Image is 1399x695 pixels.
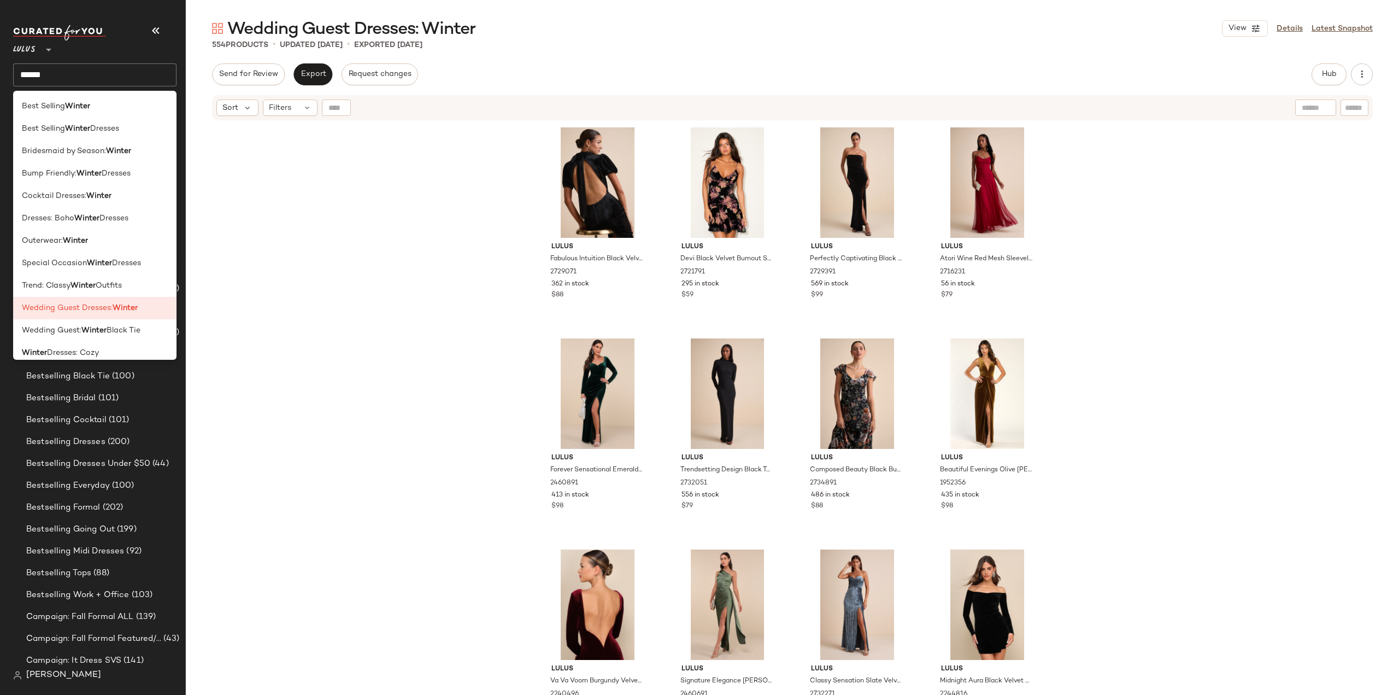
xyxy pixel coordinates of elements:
[543,550,653,660] img: 10955881_2240496.jpg
[107,414,130,427] span: (101)
[680,676,773,686] span: Signature Elegance [PERSON_NAME] Satin One-Shoulder Maxi Dress
[26,545,124,558] span: Bestselling Midi Dresses
[680,254,773,264] span: Devi Black Velvet Burnout Surplice Mini Dress
[219,70,278,79] span: Send for Review
[113,302,138,314] b: Winter
[550,254,643,264] span: Fabulous Intuition Black Velvet Backless Column Midi Dress
[543,338,653,449] img: 12152441_2460891.jpg
[212,23,223,34] img: svg%3e
[134,611,156,623] span: (139)
[680,478,707,488] span: 2732051
[81,325,107,336] b: Winter
[550,465,643,475] span: Forever Sensational Emerald Velvet Long Sleeve Maxi Dress
[940,267,965,277] span: 2716231
[811,279,849,289] span: 569 in stock
[681,453,774,463] span: Lulus
[26,655,121,667] span: Campaign: It Dress SVS
[13,671,22,680] img: svg%3e
[26,414,107,427] span: Bestselling Cocktail
[70,280,96,291] b: Winter
[222,102,238,114] span: Sort
[940,254,1032,264] span: Atori Wine Red Mesh Sleeveless Maxi Dress
[941,242,1033,252] span: Lulus
[280,39,343,51] p: updated [DATE]
[26,480,110,492] span: Bestselling Everyday
[551,453,644,463] span: Lulus
[26,669,101,682] span: [PERSON_NAME]
[227,19,475,40] span: Wedding Guest Dresses: Winter
[811,501,823,511] span: $88
[91,567,109,580] span: (88)
[74,213,99,224] b: Winter
[941,490,979,500] span: 435 in stock
[941,501,953,511] span: $98
[348,70,412,79] span: Request changes
[212,41,226,49] span: 554
[121,655,144,667] span: (141)
[13,25,106,40] img: cfy_white_logo.C9jOOHJF.svg
[90,123,119,135] span: Dresses
[1312,23,1373,34] a: Latest Snapshot
[26,633,161,645] span: Campaign: Fall Formal Featured/Styled
[342,63,418,85] button: Request changes
[26,392,96,405] span: Bestselling Bridal
[87,258,112,269] b: Winter
[550,676,643,686] span: Va Va Voom Burgundy Velvet Backless Long Sleeve Midi Dress
[26,589,130,601] span: Bestselling Work + Office
[811,242,903,252] span: Lulus
[673,127,783,238] img: 2721791_02_front_2025-09-05.jpg
[551,242,644,252] span: Lulus
[1321,70,1337,79] span: Hub
[681,664,774,674] span: Lulus
[810,254,902,264] span: Perfectly Captivating Black Velvet Strapless Maxi Dress
[810,267,836,277] span: 2729391
[802,127,912,238] img: 2729391_02_front_2025-09-08.jpg
[802,338,912,449] img: 2734891_01_hero_2025-09-09.jpg
[22,302,113,314] span: Wedding Guest Dresses:
[13,37,36,57] span: Lulus
[551,490,589,500] span: 413 in stock
[26,567,91,580] span: Bestselling Tops
[347,38,350,51] span: •
[105,436,130,448] span: (200)
[941,664,1033,674] span: Lulus
[22,145,106,157] span: Bridesmaid by Season:
[22,258,87,269] span: Special Occasion
[543,127,653,238] img: 2729071_01_hero_2025-09-08.jpg
[115,523,137,536] span: (199)
[1222,20,1268,37] button: View
[26,370,110,383] span: Bestselling Black Tie
[22,235,63,247] span: Outerwear:
[811,664,903,674] span: Lulus
[96,392,119,405] span: (101)
[680,267,705,277] span: 2721791
[22,213,74,224] span: Dresses: Boho
[932,127,1042,238] img: 2716231_01_hero_2025-09-02.jpg
[212,63,285,85] button: Send for Review
[63,235,88,247] b: Winter
[681,242,774,252] span: Lulus
[22,168,77,179] span: Bump Friendly:
[65,123,90,135] b: Winter
[273,38,275,51] span: •
[47,347,99,359] span: Dresses: Cozy
[22,123,65,135] span: Best Selling
[110,480,134,492] span: (100)
[110,370,134,383] span: (100)
[802,550,912,660] img: 2732271_02_front_2025-09-10.jpg
[810,465,902,475] span: Composed Beauty Black Burnout Velvet Floral Midi Dress
[26,611,134,623] span: Campaign: Fall Formal ALL
[550,478,578,488] span: 2460891
[810,478,837,488] span: 2734891
[26,436,105,448] span: Bestselling Dresses
[932,550,1042,660] img: 10937941_2244816.jpg
[1228,24,1247,33] span: View
[77,168,102,179] b: Winter
[673,338,783,449] img: 2732051_02_front_2025-09-15.jpg
[354,39,422,51] p: Exported [DATE]
[940,465,1032,475] span: Beautiful Evenings Olive [PERSON_NAME] Twist-Front Maxi Dress
[22,347,47,359] b: Winter
[811,490,850,500] span: 486 in stock
[102,168,131,179] span: Dresses
[1312,63,1347,85] button: Hub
